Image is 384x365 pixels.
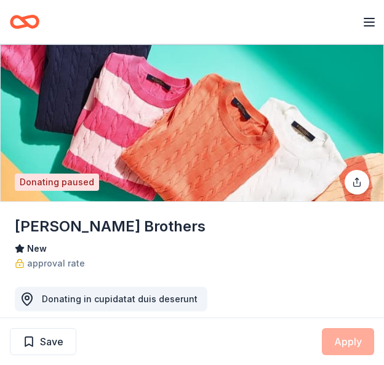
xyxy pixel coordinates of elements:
[42,294,198,304] span: Donating in cupidatat duis deserunt
[10,7,39,36] a: Home
[15,174,99,191] div: Donating paused
[27,241,47,256] span: New
[10,328,76,355] button: Save
[15,217,206,236] h1: [PERSON_NAME] Brothers
[27,256,85,271] span: approval rate
[1,45,383,201] img: Image for Brooks Brothers
[40,334,63,350] span: Save
[15,256,85,271] a: approval rate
